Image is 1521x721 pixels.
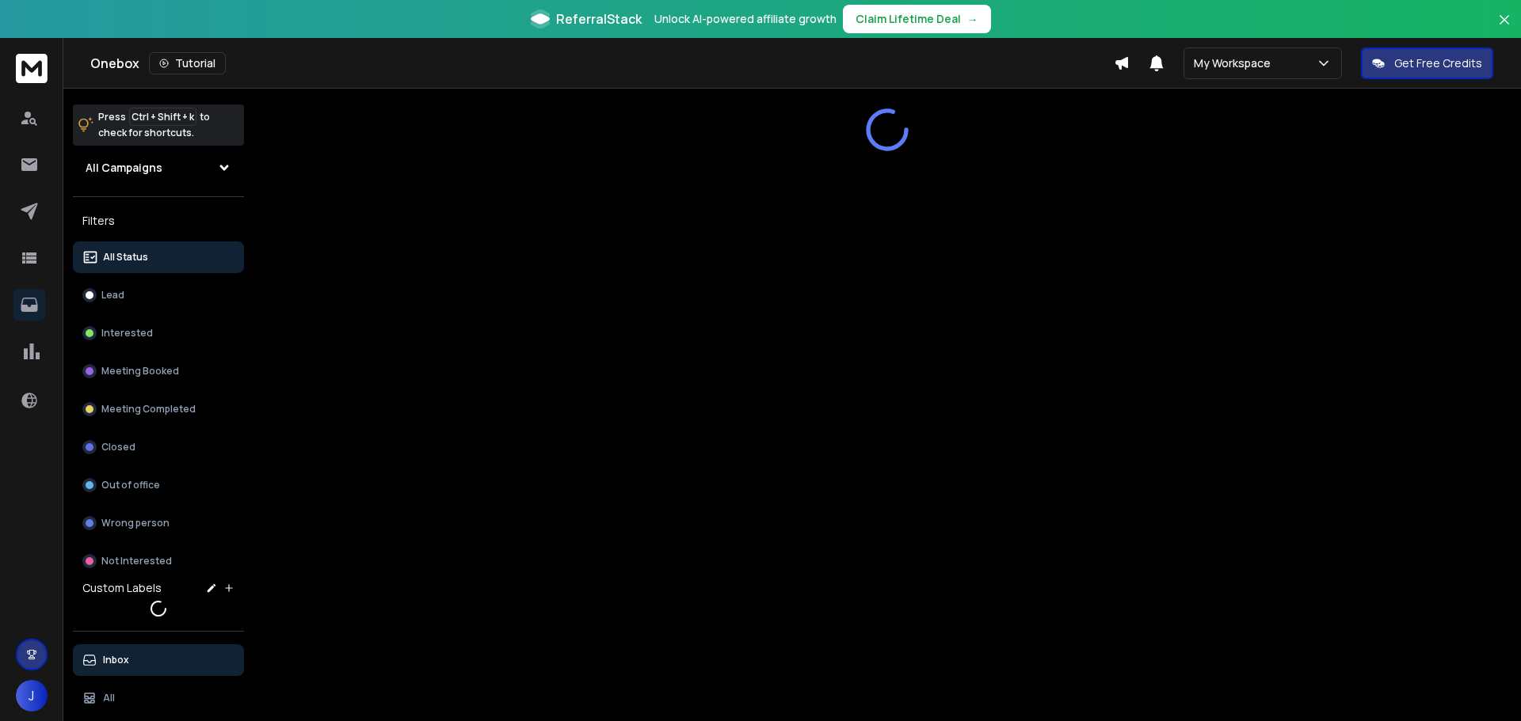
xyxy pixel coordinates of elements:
p: Wrong person [101,517,170,529]
button: Inbox [73,644,244,676]
p: Out of office [101,479,160,491]
span: ReferralStack [556,9,642,28]
p: Meeting Booked [101,365,179,378]
p: Unlock AI-powered affiliate growth [654,11,837,27]
button: All [73,682,244,714]
div: Onebox [90,52,1114,74]
button: J [16,680,48,712]
button: Get Free Credits [1361,47,1493,79]
p: Not Interested [101,555,172,567]
button: Lead [73,279,244,311]
button: Wrong person [73,507,244,539]
p: Press to check for shortcuts. [98,109,210,141]
button: Meeting Booked [73,355,244,387]
p: Lead [101,289,124,302]
p: All Status [103,251,148,264]
p: My Workspace [1194,55,1277,71]
p: Get Free Credits [1394,55,1482,71]
button: All Campaigns [73,152,244,184]
h1: All Campaigns [86,160,162,176]
button: Meeting Completed [73,393,244,425]
h3: Filters [73,210,244,232]
span: → [967,11,978,27]
button: Claim Lifetime Deal→ [843,5,991,33]
button: All Status [73,241,244,273]
p: Closed [101,441,135,453]
button: Close banner [1494,9,1515,47]
span: Ctrl + Shift + k [129,108,196,126]
button: Out of office [73,469,244,501]
button: Interested [73,317,244,349]
button: Not Interested [73,545,244,577]
p: Interested [101,327,153,340]
p: Inbox [103,654,129,666]
p: Meeting Completed [101,403,196,416]
button: Tutorial [149,52,226,74]
h3: Custom Labels [82,580,162,596]
p: All [103,692,115,704]
button: Closed [73,431,244,463]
